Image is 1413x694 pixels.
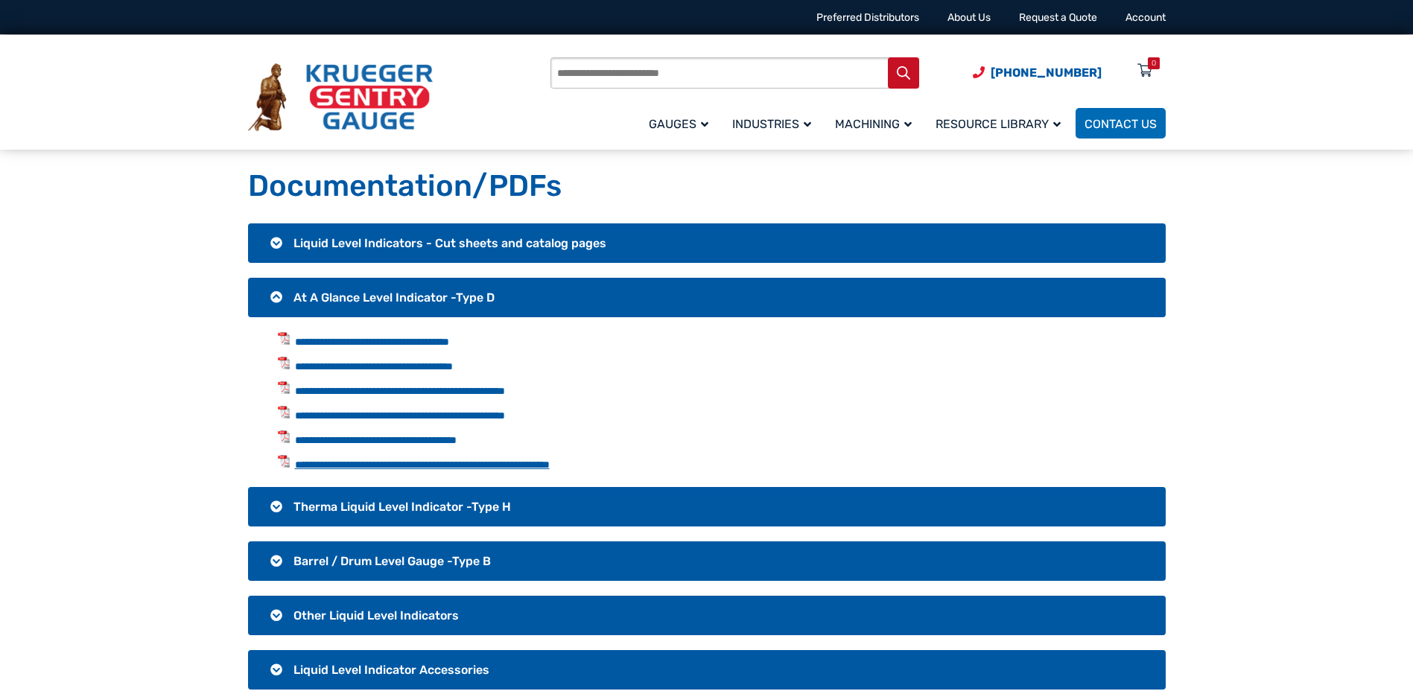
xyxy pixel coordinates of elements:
img: Krueger Sentry Gauge [248,63,433,132]
span: Other Liquid Level Indicators [293,608,459,623]
span: Gauges [649,117,708,131]
span: [PHONE_NUMBER] [991,66,1102,80]
a: Account [1125,11,1166,24]
div: 0 [1152,57,1156,69]
span: Resource Library [936,117,1061,131]
a: Contact Us [1076,108,1166,139]
h1: Documentation/PDFs [248,168,1166,205]
a: Gauges [640,106,723,141]
span: Therma Liquid Level Indicator -Type H [293,500,511,514]
a: Preferred Distributors [816,11,919,24]
span: Barrel / Drum Level Gauge -Type B [293,554,491,568]
a: Industries [723,106,826,141]
a: About Us [947,11,991,24]
a: Phone Number (920) 434-8860 [973,63,1102,82]
span: Machining [835,117,912,131]
span: Liquid Level Indicators - Cut sheets and catalog pages [293,236,606,250]
a: Request a Quote [1019,11,1097,24]
span: At A Glance Level Indicator -Type D [293,290,495,305]
span: Contact Us [1085,117,1157,131]
a: Resource Library [927,106,1076,141]
span: Liquid Level Indicator Accessories [293,663,489,677]
a: Machining [826,106,927,141]
span: Industries [732,117,811,131]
